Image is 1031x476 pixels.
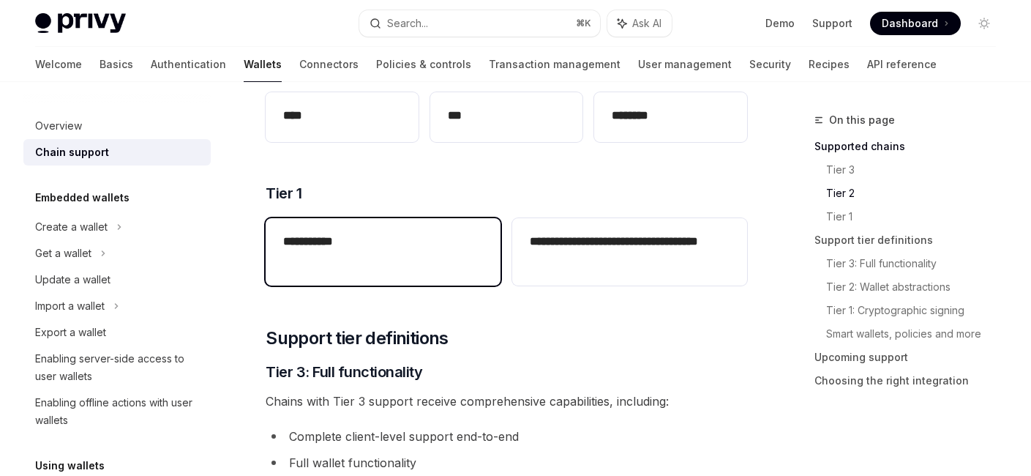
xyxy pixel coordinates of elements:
[23,113,211,139] a: Overview
[814,369,1008,393] a: Choosing the right integration
[826,275,1008,299] a: Tier 2: Wallet abstractions
[632,16,661,31] span: Ask AI
[35,144,109,161] div: Chain support
[23,346,211,390] a: Enabling server-side access to user wallets
[35,47,82,82] a: Welcome
[826,205,1008,228] a: Tier 1
[867,47,937,82] a: API reference
[826,252,1008,275] a: Tier 3: Full functionality
[35,394,202,429] div: Enabling offline actions with user wallets
[35,324,106,341] div: Export a wallet
[23,390,211,434] a: Enabling offline actions with user wallets
[809,47,850,82] a: Recipes
[812,16,852,31] a: Support
[266,183,301,204] span: Tier 1
[826,322,1008,346] a: Smart wallets, policies and more
[35,218,108,236] div: Create a wallet
[607,10,672,37] button: Ask AI
[826,182,1008,205] a: Tier 2
[266,453,747,473] li: Full wallet functionality
[576,18,591,29] span: ⌘ K
[100,47,133,82] a: Basics
[489,47,621,82] a: Transaction management
[23,267,211,293] a: Update a wallet
[972,12,996,35] button: Toggle dark mode
[765,16,795,31] a: Demo
[266,426,747,447] li: Complete client-level support end-to-end
[387,15,428,32] div: Search...
[35,457,105,475] h5: Using wallets
[826,299,1008,322] a: Tier 1: Cryptographic signing
[882,16,938,31] span: Dashboard
[35,271,110,289] div: Update a wallet
[266,327,449,350] span: Support tier definitions
[376,47,471,82] a: Policies & controls
[814,228,1008,252] a: Support tier definitions
[35,13,126,34] img: light logo
[266,391,747,412] span: Chains with Tier 3 support receive comprehensive capabilities, including:
[35,297,105,315] div: Import a wallet
[359,10,600,37] button: Search...⌘K
[266,362,422,382] span: Tier 3: Full functionality
[35,189,130,207] h5: Embedded wallets
[299,47,359,82] a: Connectors
[826,158,1008,182] a: Tier 3
[829,111,895,129] span: On this page
[23,139,211,166] a: Chain support
[814,135,1008,158] a: Supported chains
[749,47,791,82] a: Security
[35,117,82,135] div: Overview
[35,350,202,385] div: Enabling server-side access to user wallets
[814,346,1008,369] a: Upcoming support
[35,245,91,262] div: Get a wallet
[638,47,732,82] a: User management
[244,47,282,82] a: Wallets
[870,12,961,35] a: Dashboard
[23,319,211,346] a: Export a wallet
[151,47,226,82] a: Authentication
